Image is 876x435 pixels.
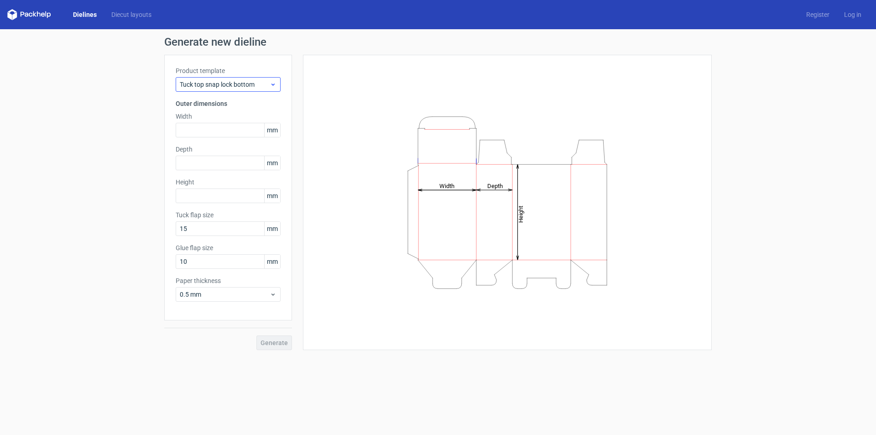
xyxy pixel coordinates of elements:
span: Tuck top snap lock bottom [180,80,270,89]
label: Paper thickness [176,276,281,285]
a: Log in [837,10,869,19]
tspan: Height [517,205,524,222]
tspan: Width [439,182,454,189]
h1: Generate new dieline [164,37,712,47]
span: mm [264,156,280,170]
label: Tuck flap size [176,210,281,220]
label: Height [176,178,281,187]
label: Depth [176,145,281,154]
label: Product template [176,66,281,75]
span: 0.5 mm [180,290,270,299]
a: Diecut layouts [104,10,159,19]
h3: Outer dimensions [176,99,281,108]
span: mm [264,255,280,268]
a: Dielines [66,10,104,19]
span: mm [264,123,280,137]
span: mm [264,189,280,203]
span: mm [264,222,280,236]
a: Register [799,10,837,19]
label: Width [176,112,281,121]
tspan: Depth [487,182,503,189]
label: Glue flap size [176,243,281,252]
